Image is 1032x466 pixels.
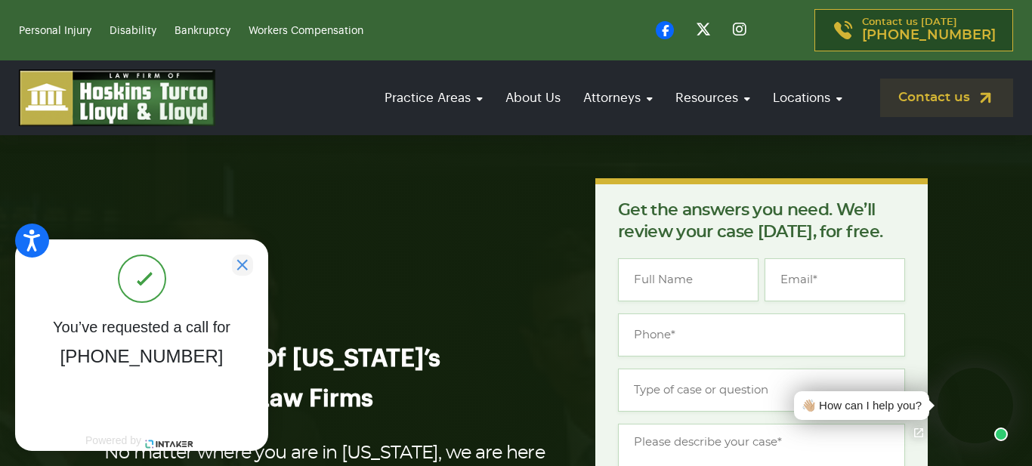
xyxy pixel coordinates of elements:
a: Personal Injury [19,26,91,36]
a: Contact us [880,79,1013,117]
a: Open chat [903,417,935,449]
input: Type of case or question [618,369,905,412]
a: Resources [668,76,758,119]
a: Workers Compensation [249,26,363,36]
div: 👋🏼 How can I help you? [802,397,922,415]
input: Full Name [618,258,759,301]
button: Close [232,255,253,276]
div: You’ve requested a call for [53,316,230,338]
input: Email* [765,258,905,301]
span: Contact One Of [US_STATE]’s [104,347,440,371]
span: [PHONE_NUMBER] [60,343,223,370]
input: Phone* [618,313,905,356]
img: logo [19,69,215,126]
a: Locations [765,76,850,119]
a: Bankruptcy [175,26,230,36]
p: Contact us [DATE] [862,17,996,43]
span: [PHONE_NUMBER] [862,28,996,43]
a: Contact us [DATE][PHONE_NUMBER] [814,9,1013,51]
a: Practice Areas [377,76,490,119]
a: Attorneys [576,76,660,119]
a: Disability [110,26,156,36]
a: About Us [498,76,568,119]
p: Get the answers you need. We’ll review your case [DATE], for free. [618,199,905,243]
span: Powered by [85,433,141,449]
